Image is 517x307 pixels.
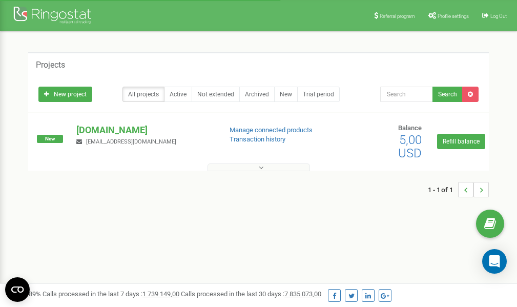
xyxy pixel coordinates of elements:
[274,87,298,102] a: New
[43,290,179,298] span: Calls processed in the last 7 days :
[437,134,485,149] a: Refill balance
[490,13,507,19] span: Log Out
[122,87,164,102] a: All projects
[142,290,179,298] u: 1 739 149,00
[380,13,415,19] span: Referral program
[230,135,285,143] a: Transaction history
[181,290,321,298] span: Calls processed in the last 30 days :
[398,133,422,160] span: 5,00 USD
[398,124,422,132] span: Balance
[230,126,313,134] a: Manage connected products
[37,135,63,143] span: New
[432,87,463,102] button: Search
[192,87,240,102] a: Not extended
[284,290,321,298] u: 7 835 073,00
[297,87,340,102] a: Trial period
[36,60,65,70] h5: Projects
[482,249,507,274] div: Open Intercom Messenger
[428,182,458,197] span: 1 - 1 of 1
[239,87,275,102] a: Archived
[5,277,30,302] button: Open CMP widget
[380,87,433,102] input: Search
[438,13,469,19] span: Profile settings
[38,87,92,102] a: New project
[76,124,213,137] p: [DOMAIN_NAME]
[164,87,192,102] a: Active
[86,138,176,145] span: [EMAIL_ADDRESS][DOMAIN_NAME]
[428,172,489,208] nav: ...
